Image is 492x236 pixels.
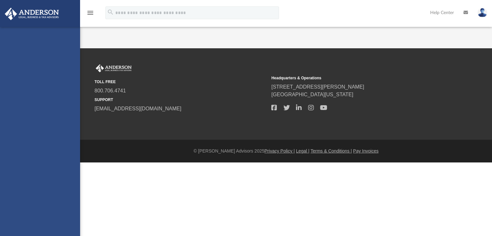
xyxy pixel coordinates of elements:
[80,148,492,154] div: © [PERSON_NAME] Advisors 2025
[3,8,61,20] img: Anderson Advisors Platinum Portal
[311,148,352,153] a: Terms & Conditions |
[94,97,267,103] small: SUPPORT
[271,84,364,90] a: [STREET_ADDRESS][PERSON_NAME]
[271,92,353,97] a: [GEOGRAPHIC_DATA][US_STATE]
[94,88,126,93] a: 800.706.4741
[94,106,181,111] a: [EMAIL_ADDRESS][DOMAIN_NAME]
[271,75,444,81] small: Headquarters & Operations
[107,9,114,16] i: search
[86,9,94,17] i: menu
[478,8,487,17] img: User Pic
[94,64,133,73] img: Anderson Advisors Platinum Portal
[296,148,309,153] a: Legal |
[265,148,295,153] a: Privacy Policy |
[94,79,267,85] small: TOLL FREE
[86,12,94,17] a: menu
[353,148,378,153] a: Pay Invoices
